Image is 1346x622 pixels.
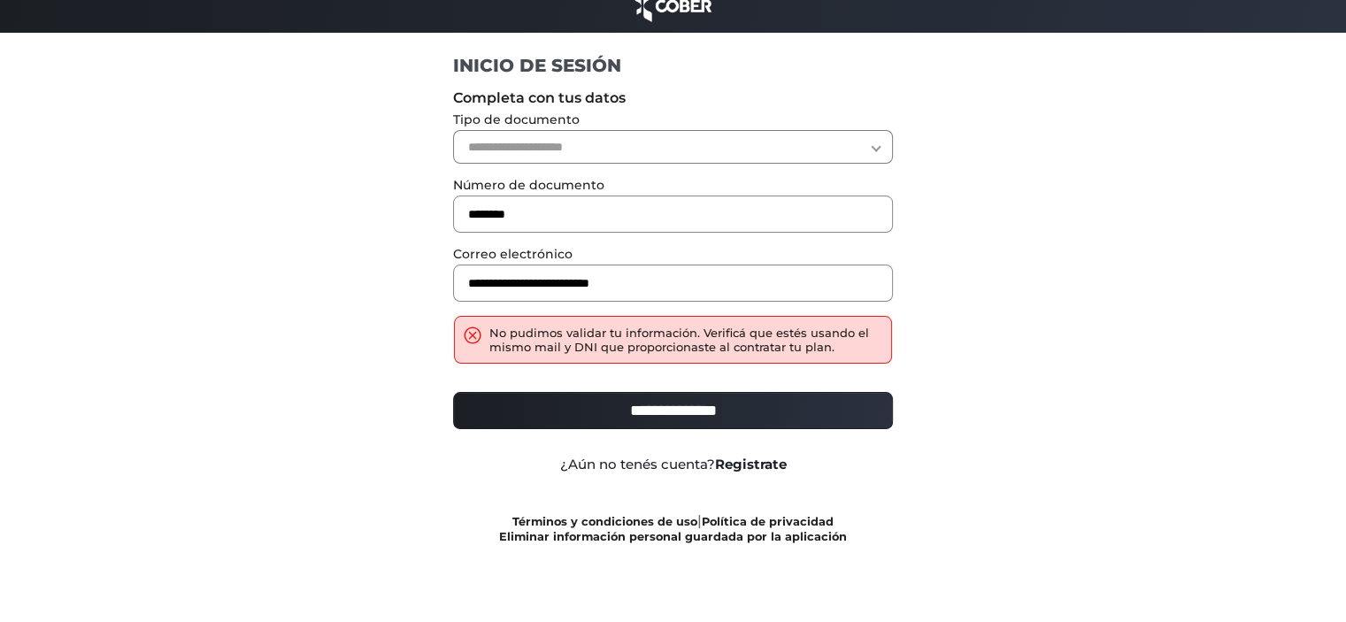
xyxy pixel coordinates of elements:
[499,530,847,543] a: Eliminar información personal guardada por la aplicación
[512,515,697,528] a: Términos y condiciones de uso
[453,112,893,127] label: Tipo de documento
[453,178,893,192] label: Número de documento
[453,91,893,105] label: Completa con tus datos
[440,514,906,544] div: |
[489,326,882,354] div: No pudimos validar tu información. Verificá que estés usando el mismo mail y DNI que proporcionas...
[440,457,906,472] div: ¿Aún no tenés cuenta?
[702,515,834,528] a: Política de privacidad
[453,247,893,261] label: Correo electrónico
[453,54,893,77] h1: INICIO DE SESIÓN
[715,456,787,472] a: Registrate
